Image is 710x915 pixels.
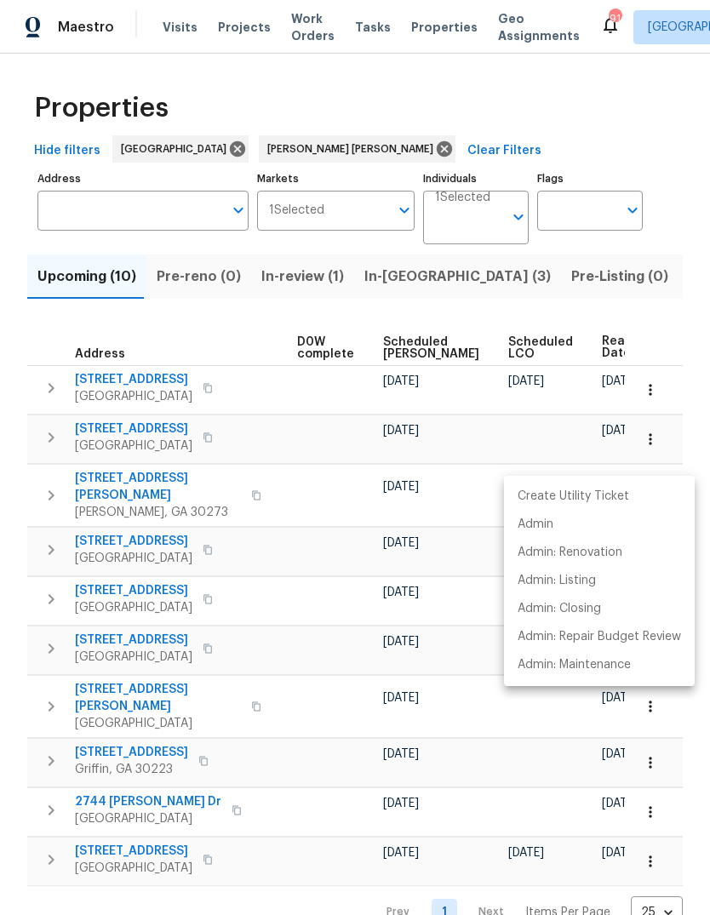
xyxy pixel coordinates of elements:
p: Admin: Renovation [518,544,622,562]
p: Admin: Closing [518,600,601,618]
p: Admin [518,516,553,534]
p: Admin: Listing [518,572,596,590]
p: Create Utility Ticket [518,488,629,506]
p: Admin: Repair Budget Review [518,628,681,646]
p: Admin: Maintenance [518,656,631,674]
